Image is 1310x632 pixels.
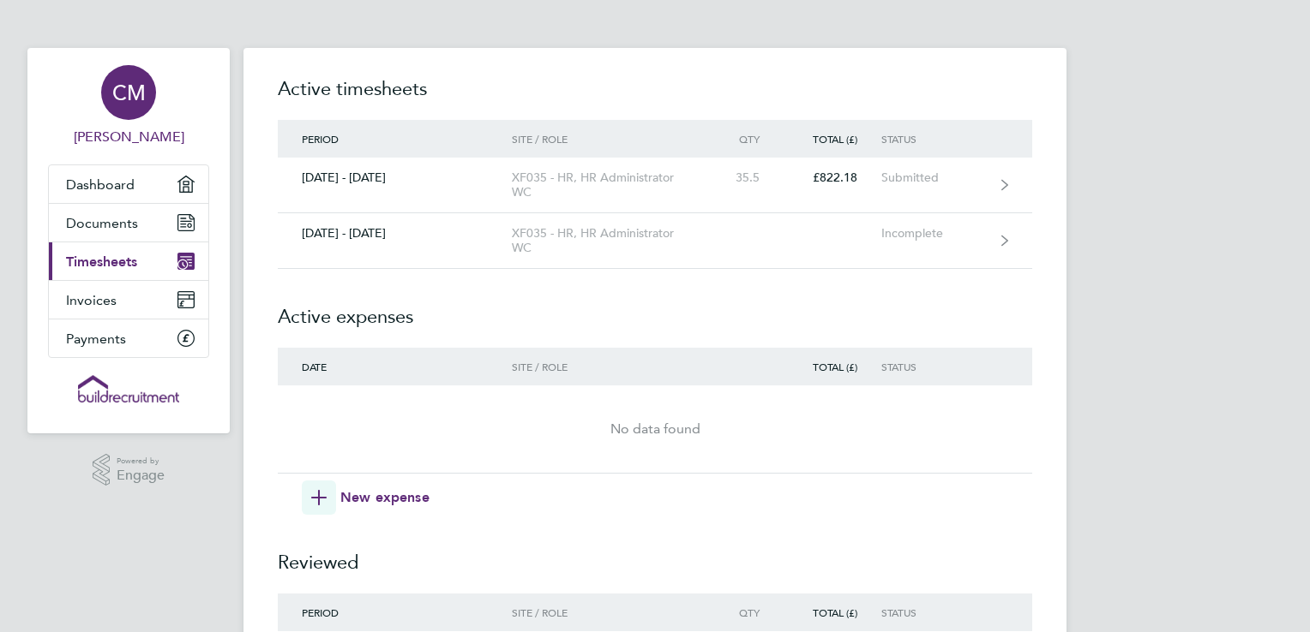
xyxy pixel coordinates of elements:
[117,454,165,468] span: Powered by
[66,253,137,270] span: Timesheets
[48,65,209,147] a: CM[PERSON_NAME]
[66,215,138,231] span: Documents
[49,242,208,280] a: Timesheets
[881,133,987,145] div: Status
[784,606,881,618] div: Total (£)
[708,606,784,618] div: Qty
[708,170,784,185] div: 35.5
[708,133,784,145] div: Qty
[49,281,208,319] a: Invoices
[278,515,1032,593] h2: Reviewed
[66,331,126,347] span: Payments
[302,480,430,515] button: New expense
[784,361,881,373] div: Total (£)
[278,226,512,241] div: [DATE] - [DATE]
[278,170,512,185] div: [DATE] - [DATE]
[881,226,987,241] div: Incomplete
[278,419,1032,439] div: No data found
[512,361,708,373] div: Site / Role
[49,165,208,203] a: Dashboard
[49,204,208,241] a: Documents
[881,606,987,618] div: Status
[881,170,987,185] div: Submitted
[278,213,1032,269] a: [DATE] - [DATE]XF035 - HR, HR Administrator WCIncomplete
[784,170,881,185] div: £822.18
[49,319,208,357] a: Payments
[302,132,339,146] span: Period
[278,158,1032,213] a: [DATE] - [DATE]XF035 - HR, HR Administrator WC35.5£822.18Submitted
[48,375,209,402] a: Go to home page
[278,269,1032,348] h2: Active expenses
[340,487,430,508] span: New expense
[48,127,209,147] span: Chevonne Mccann
[512,133,708,145] div: Site / Role
[784,133,881,145] div: Total (£)
[93,454,165,486] a: Powered byEngage
[302,605,339,619] span: Period
[278,75,1032,120] h2: Active timesheets
[512,606,708,618] div: Site / Role
[66,176,135,193] span: Dashboard
[112,81,146,104] span: CM
[512,226,708,255] div: XF035 - HR, HR Administrator WC
[78,375,179,402] img: buildrec-logo-retina.png
[278,361,512,373] div: Date
[66,292,117,308] span: Invoices
[27,48,230,433] nav: Main navigation
[512,170,708,200] div: XF035 - HR, HR Administrator WC
[881,361,987,373] div: Status
[117,468,165,483] span: Engage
